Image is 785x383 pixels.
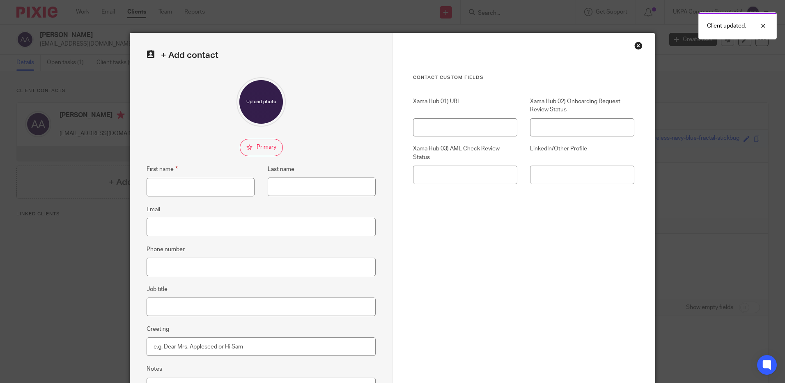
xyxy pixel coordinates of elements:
[530,97,634,114] label: Xama Hub 02) Onboarding Request Review Status
[147,325,169,333] label: Greeting
[413,97,517,114] label: Xama Hub 01) URL
[413,145,517,162] label: Xama Hub 03) AML Check Review Status
[634,42,643,50] div: Close this dialog window
[147,50,376,61] h2: + Add contact
[413,74,634,81] h3: Contact Custom fields
[707,22,746,30] p: Client updated.
[147,245,185,254] label: Phone number
[147,337,376,356] input: e.g. Dear Mrs. Appleseed or Hi Sam
[147,164,178,174] label: First name
[530,145,634,162] label: LinkedIn/Other Profile
[147,365,162,373] label: Notes
[147,285,168,293] label: Job title
[147,205,160,214] label: Email
[268,165,294,173] label: Last name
